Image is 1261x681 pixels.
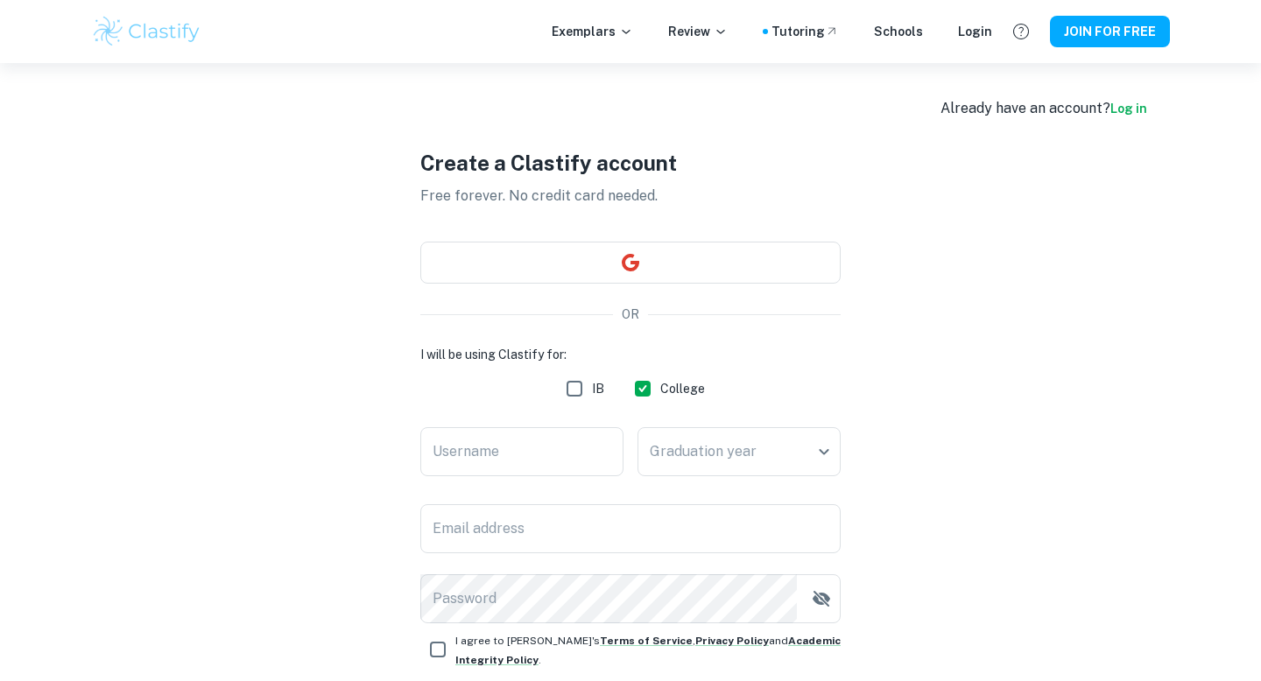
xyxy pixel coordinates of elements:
div: Already have an account? [940,98,1147,119]
span: College [660,379,705,398]
span: I agree to [PERSON_NAME]'s , and . [455,635,841,666]
a: Schools [874,22,923,41]
p: OR [622,305,639,324]
a: Tutoring [771,22,839,41]
a: Log in [1110,102,1147,116]
h6: I will be using Clastify for: [420,345,841,364]
a: Privacy Policy [695,635,769,647]
h1: Create a Clastify account [420,147,841,179]
button: Help and Feedback [1006,17,1036,46]
span: IB [592,379,604,398]
button: JOIN FOR FREE [1050,16,1170,47]
p: Free forever. No credit card needed. [420,186,841,207]
a: Terms of Service [600,635,693,647]
img: Clastify logo [91,14,202,49]
a: Login [958,22,992,41]
p: Exemplars [552,22,633,41]
p: Review [668,22,728,41]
